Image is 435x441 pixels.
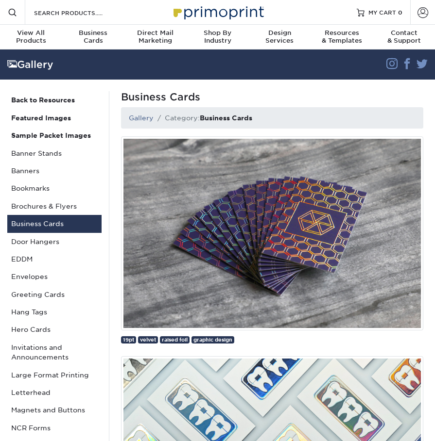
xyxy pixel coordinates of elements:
[373,25,435,50] a: Contact& Support
[368,8,396,16] span: MY CART
[121,91,423,103] h1: Business Cards
[187,25,249,50] a: Shop ByIndustry
[7,215,102,232] a: Business Cards
[187,29,249,45] div: Industry
[7,268,102,285] a: Envelopes
[7,321,102,338] a: Hero Cards
[62,25,124,50] a: BusinessCards
[193,337,232,343] span: graphic design
[248,29,311,45] div: Services
[398,9,402,16] span: 0
[311,29,373,37] span: Resources
[169,1,266,22] img: Primoprint
[7,91,102,109] a: Back to Resources
[62,29,124,37] span: Business
[124,25,187,50] a: Direct MailMarketing
[187,29,249,37] span: Shop By
[7,286,102,303] a: Greeting Cards
[7,145,102,162] a: Banner Stands
[311,25,373,50] a: Resources& Templates
[140,337,156,343] span: velvet
[7,419,102,437] a: NCR Forms
[124,29,187,37] span: Direct Mail
[11,131,91,139] strong: Sample Packet Images
[7,162,102,180] a: Banners
[33,7,128,18] input: SEARCH PRODUCTS.....
[123,337,134,343] span: 19pt
[248,25,311,50] a: DesignServices
[311,29,373,45] div: & Templates
[7,303,102,321] a: Hang Tags
[7,197,102,215] a: Brochures & Flyers
[162,337,188,343] span: raised foil
[7,401,102,419] a: Magnets and Buttons
[11,114,71,122] strong: Featured Images
[7,180,102,197] a: Bookmarks
[121,136,423,330] img: Demand attention with Holographic Business Cards
[373,29,435,37] span: Contact
[7,109,102,127] a: Featured Images
[7,250,102,268] a: EDDM
[7,127,102,144] a: Sample Packet Images
[129,114,154,122] a: Gallery
[160,336,190,343] a: raised foil
[62,29,124,45] div: Cards
[138,336,158,343] a: velvet
[7,233,102,250] a: Door Hangers
[121,336,136,343] a: 19pt
[248,29,311,37] span: Design
[154,113,252,123] li: Category:
[7,366,102,384] a: Large Format Printing
[7,339,102,366] a: Invitations and Announcements
[191,336,234,343] a: graphic design
[373,29,435,45] div: & Support
[124,29,187,45] div: Marketing
[200,114,252,122] strong: Business Cards
[7,384,102,401] a: Letterhead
